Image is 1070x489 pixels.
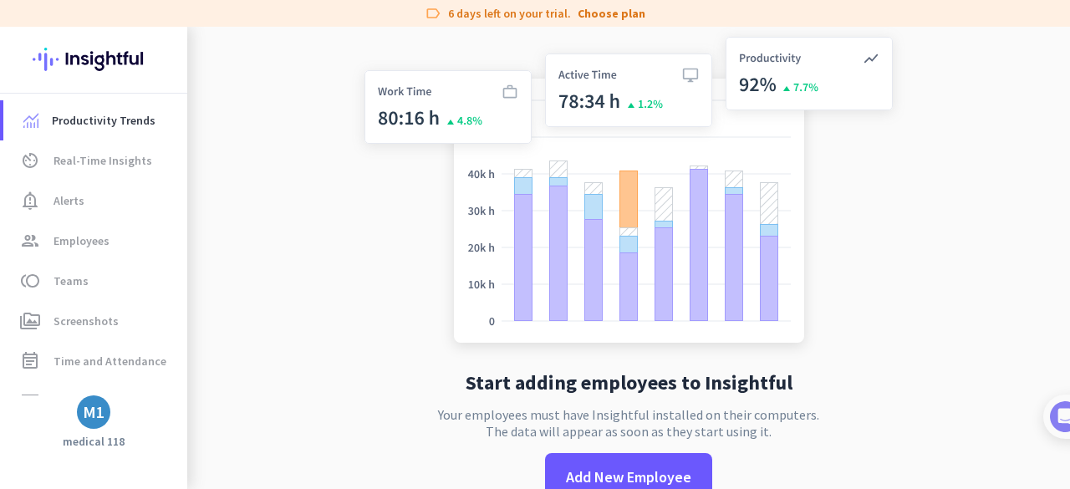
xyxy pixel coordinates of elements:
span: Alerts [53,191,84,211]
img: menu-item [23,113,38,128]
i: notification_important [20,191,40,211]
i: av_timer [20,150,40,171]
i: toll [20,271,40,291]
p: Your employees must have Insightful installed on their computers. The data will appear as soon as... [438,406,819,440]
a: groupEmployees [3,221,187,261]
h2: Start adding employees to Insightful [466,373,792,393]
span: Screenshots [53,311,119,331]
span: Real-Time Insights [53,150,152,171]
i: label [425,5,441,22]
a: event_noteTime and Attendance [3,341,187,381]
a: av_timerReal-Time Insights [3,140,187,181]
i: perm_media [20,311,40,331]
a: perm_mediaScreenshots [3,301,187,341]
img: no-search-results [352,27,905,359]
i: storage [20,391,40,411]
span: Add New Employee [566,466,691,488]
a: menu-itemProductivity Trends [3,100,187,140]
a: Choose plan [578,5,645,22]
span: Activities [53,391,104,411]
i: group [20,231,40,251]
img: Insightful logo [33,27,155,92]
span: Time and Attendance [53,351,166,371]
span: Teams [53,271,89,291]
span: Productivity Trends [52,110,155,130]
a: notification_importantAlerts [3,181,187,221]
a: storageActivities [3,381,187,421]
span: Employees [53,231,110,251]
i: event_note [20,351,40,371]
div: M1 [83,404,104,420]
a: tollTeams [3,261,187,301]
